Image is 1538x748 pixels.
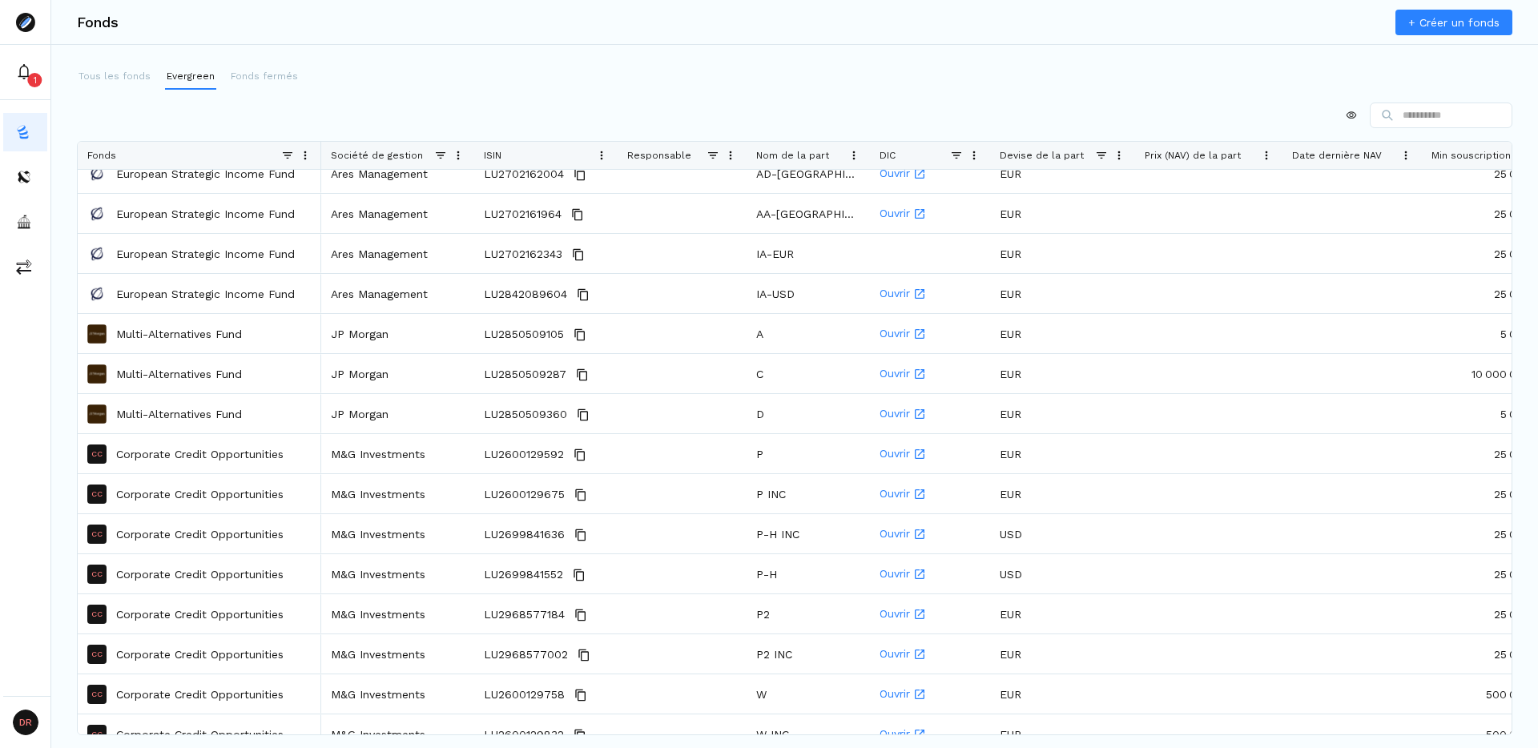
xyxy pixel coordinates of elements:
a: Ouvrir [880,595,980,633]
a: Ouvrir [880,435,980,473]
img: funds [16,124,32,140]
button: Copy [570,445,590,464]
button: asset-managers [3,203,47,241]
button: 1 [3,53,47,91]
span: Société de gestion [331,150,423,161]
span: LU2600129758 [484,675,565,714]
span: Min souscription [1431,150,1511,161]
div: M&G Investments [321,554,474,593]
div: C [747,354,870,393]
a: Ouvrir [880,475,980,513]
div: EUR [990,314,1135,353]
span: LU2702161964 [484,195,562,234]
span: ISIN [484,150,501,161]
p: Evergreen [167,69,215,83]
div: M&G Investments [321,514,474,553]
div: P-H INC [747,514,870,553]
img: Multi-Alternatives Fund [87,404,107,424]
div: EUR [990,434,1135,473]
a: Ouvrir [880,195,980,232]
button: Copy [570,726,590,745]
a: Multi-Alternatives Fund [116,366,242,382]
img: European Strategic Income Fund [87,164,107,183]
span: LU2699841636 [484,515,565,554]
button: commissions [3,247,47,286]
img: asset-managers [16,214,32,230]
a: Corporate Credit Opportunities [116,446,284,462]
a: Multi-Alternatives Fund [116,406,242,422]
button: distributors [3,158,47,196]
p: Corporate Credit Opportunities [116,566,284,582]
span: LU2850509105 [484,315,564,354]
img: commissions [16,259,32,275]
span: LU2850509287 [484,355,566,394]
p: CC [91,450,103,458]
h3: Fonds [77,15,119,30]
a: Ouvrir [880,355,980,392]
button: Tous les fonds [77,64,152,90]
img: European Strategic Income Fund [87,204,107,223]
div: JP Morgan [321,394,474,433]
div: Ares Management [321,274,474,313]
a: Corporate Credit Opportunities [116,686,284,702]
span: DIC [880,150,896,161]
button: Copy [571,525,590,545]
a: Corporate Credit Opportunities [116,646,284,662]
p: European Strategic Income Fund [116,286,295,302]
button: Copy [574,285,593,304]
img: European Strategic Income Fund [87,284,107,304]
span: LU2968577002 [484,635,568,674]
a: Corporate Credit Opportunities [116,486,284,502]
p: Multi-Alternatives Fund [116,326,242,342]
div: USD [990,514,1135,553]
a: Ouvrir [880,555,980,593]
a: Corporate Credit Opportunities [116,606,284,622]
div: JP Morgan [321,314,474,353]
div: AD-[GEOGRAPHIC_DATA]-EUR [747,154,870,193]
a: European Strategic Income Fund [116,206,295,222]
p: Tous les fonds [79,69,151,83]
div: P INC [747,474,870,513]
div: EUR [990,674,1135,714]
a: European Strategic Income Fund [116,246,295,262]
div: EUR [990,154,1135,193]
span: LU2600129592 [484,435,564,474]
img: Multi-Alternatives Fund [87,364,107,384]
button: Copy [573,365,592,384]
p: European Strategic Income Fund [116,166,295,182]
a: Ouvrir [880,675,980,713]
button: Copy [574,645,594,665]
button: Copy [570,325,590,344]
div: Ares Management [321,234,474,273]
a: Ouvrir [880,635,980,673]
div: M&G Investments [321,674,474,714]
div: EUR [990,274,1135,313]
div: P2 INC [747,634,870,674]
div: EUR [990,234,1135,273]
button: funds [3,113,47,151]
a: Ouvrir [880,315,980,352]
div: M&G Investments [321,634,474,674]
p: Fonds fermés [231,69,298,83]
p: 1 [34,74,37,86]
a: Ouvrir [880,395,980,432]
div: Ares Management [321,154,474,193]
div: IA-USD [747,274,870,313]
span: LU2850509360 [484,395,567,434]
img: Multi-Alternatives Fund [87,324,107,344]
img: distributors [16,169,32,185]
span: DR [13,710,38,735]
div: EUR [990,594,1135,633]
span: Prix (NAV) de la part [1145,150,1241,161]
a: Corporate Credit Opportunities [116,726,284,742]
a: Corporate Credit Opportunities [116,526,284,542]
div: P [747,434,870,473]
